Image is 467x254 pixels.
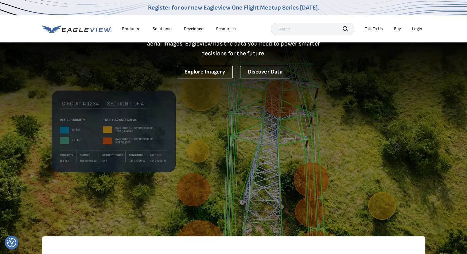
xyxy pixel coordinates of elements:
[177,66,233,78] a: Explore Imagery
[412,26,422,32] div: Login
[271,23,354,35] input: Search
[7,238,16,247] button: Consent Preferences
[122,26,139,32] div: Products
[7,238,16,247] img: Revisit consent button
[184,26,203,32] a: Developer
[216,26,236,32] div: Resources
[365,26,383,32] div: Talk To Us
[148,4,319,11] a: Register for our new Eagleview One Flight Meetup Series [DATE].
[140,29,328,58] p: A new era starts here. Built on more than 3.5 billion high-resolution aerial images, Eagleview ha...
[394,26,401,32] a: Buy
[240,66,290,78] a: Discover Data
[153,26,170,32] div: Solutions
